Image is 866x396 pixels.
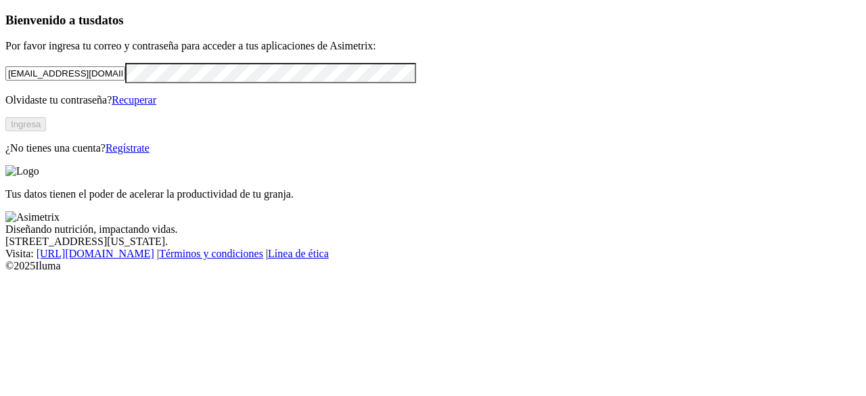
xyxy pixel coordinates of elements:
[5,260,861,272] div: © 2025 Iluma
[5,40,861,52] p: Por favor ingresa tu correo y contraseña para acceder a tus aplicaciones de Asimetrix:
[5,142,861,154] p: ¿No tienes una cuenta?
[159,248,263,259] a: Términos y condiciones
[95,13,124,27] span: datos
[5,94,861,106] p: Olvidaste tu contraseña?
[5,165,39,177] img: Logo
[268,248,329,259] a: Línea de ética
[106,142,150,154] a: Regístrate
[5,117,46,131] button: Ingresa
[37,248,154,259] a: [URL][DOMAIN_NAME]
[5,66,125,81] input: Tu correo
[5,211,60,223] img: Asimetrix
[5,188,861,200] p: Tus datos tienen el poder de acelerar la productividad de tu granja.
[5,248,861,260] div: Visita : | |
[5,236,861,248] div: [STREET_ADDRESS][US_STATE].
[112,94,156,106] a: Recuperar
[5,13,861,28] h3: Bienvenido a tus
[5,223,861,236] div: Diseñando nutrición, impactando vidas.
